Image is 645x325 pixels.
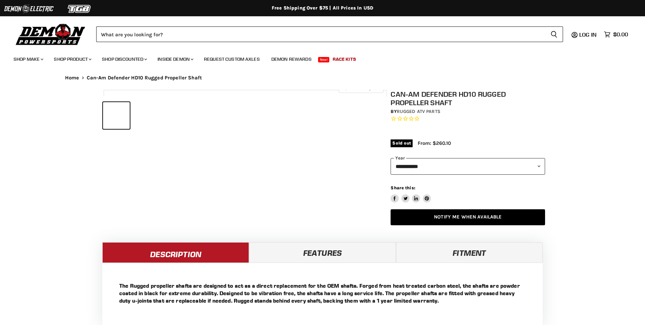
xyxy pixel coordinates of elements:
a: Home [65,75,79,81]
a: Demon Rewards [266,52,317,66]
span: New! [318,57,330,62]
a: Log in [576,32,601,38]
span: Log in [579,31,597,38]
nav: Breadcrumbs [51,75,594,81]
a: $0.00 [601,30,631,39]
a: Inside Demon [152,52,197,66]
button: Search [545,26,563,42]
a: Shop Product [49,52,96,66]
span: Can-Am Defender HD10 Rugged Propeller Shaft [87,75,202,81]
a: Shop Make [8,52,47,66]
img: Demon Electric Logo 2 [3,2,54,15]
select: year [391,158,545,175]
a: Request Custom Axles [199,52,265,66]
a: Shop Discounted [97,52,151,66]
p: The Rugged propeller shafts are designed to act as a direct replacement for the OEM shafts. Forge... [119,282,526,304]
span: Rated 0.0 out of 5 stars 0 reviews [391,115,545,122]
a: Notify Me When Available [391,209,545,225]
a: Fitment [396,242,543,263]
a: Race Kits [328,52,361,66]
img: TGB Logo 2 [54,2,105,15]
span: From: $260.10 [418,140,451,146]
span: Sold out [391,139,413,147]
span: Click to expand [342,85,380,91]
ul: Main menu [8,50,626,66]
input: Search [96,26,545,42]
aside: Share this: [391,185,431,203]
a: Description [102,242,249,263]
form: Product [96,26,563,42]
a: Features [249,242,396,263]
h1: Can-Am Defender HD10 Rugged Propeller Shaft [391,90,545,107]
span: $0.00 [613,31,628,38]
a: Rugged ATV Parts [397,109,440,114]
div: Free Shipping Over $75 | All Prices In USD [51,5,594,11]
div: by [391,108,545,115]
img: Demon Powersports [14,22,88,46]
button: IMAGE thumbnail [103,102,130,129]
span: Share this: [391,185,415,190]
